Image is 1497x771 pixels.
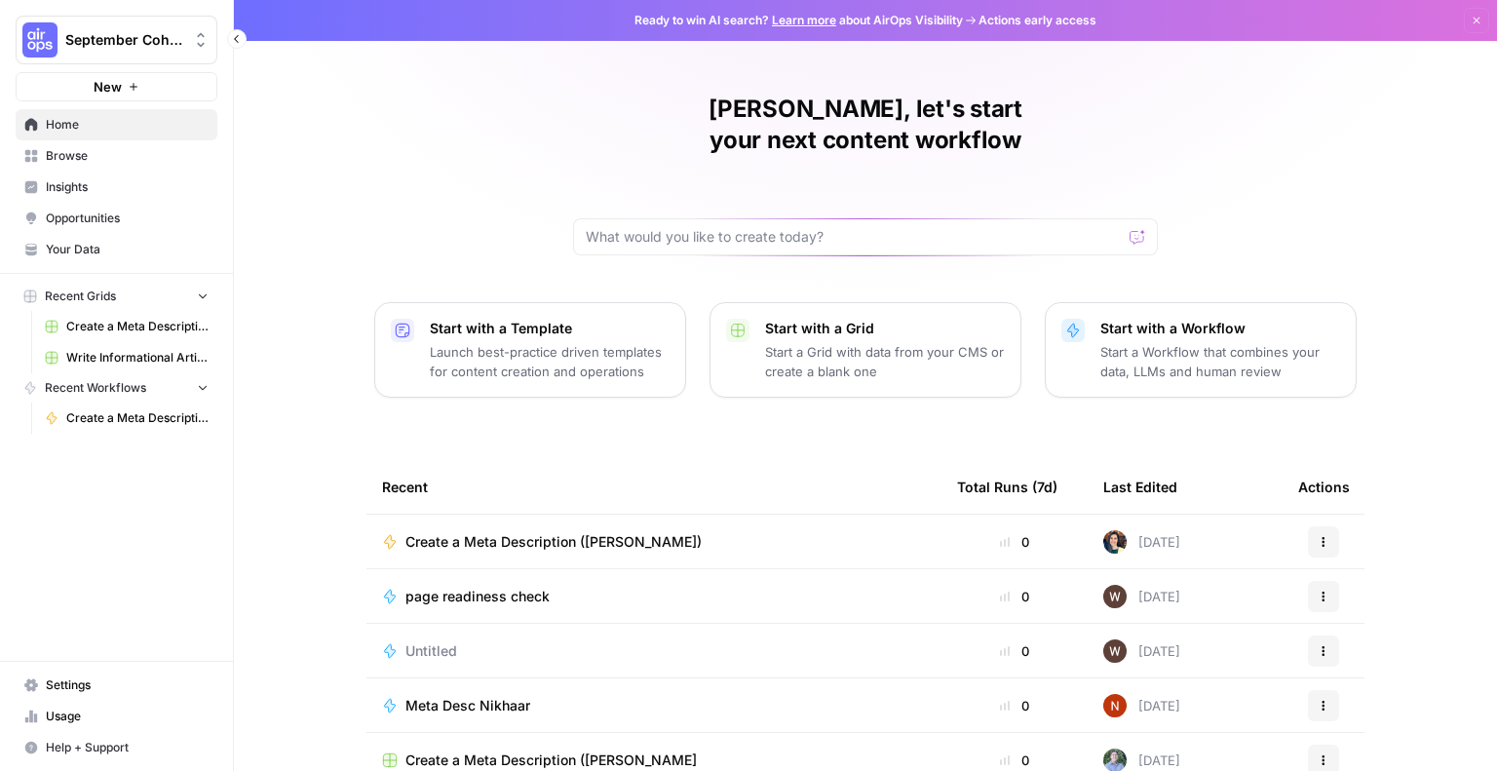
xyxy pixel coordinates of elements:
span: Insights [46,178,209,196]
a: Create a Meta Description ([PERSON_NAME] [36,311,217,342]
p: Start with a Grid [765,319,1005,338]
span: September Cohort [65,30,183,50]
h1: [PERSON_NAME], let's start your next content workflow [573,94,1158,156]
a: Home [16,109,217,140]
span: Untitled [405,641,457,661]
span: Recent Grids [45,288,116,305]
div: 0 [957,696,1072,715]
div: Last Edited [1103,460,1177,514]
span: Actions early access [979,12,1096,29]
a: page readiness check [382,587,926,606]
a: Create a Meta Description ([PERSON_NAME]) [382,532,926,552]
span: Create a Meta Description ([PERSON_NAME]) [405,532,702,552]
p: Start with a Workflow [1100,319,1340,338]
button: Help + Support [16,732,217,763]
span: Meta Desc Nikhaar [405,696,530,715]
span: Write Informational Article [66,349,209,366]
span: Create a Meta Description ([PERSON_NAME] [405,751,697,770]
span: New [94,77,122,96]
a: Learn more [772,13,836,27]
div: [DATE] [1103,639,1180,663]
span: Your Data [46,241,209,258]
input: What would you like to create today? [586,227,1122,247]
span: Create a Meta Description ([PERSON_NAME]) [66,409,209,427]
span: Home [46,116,209,134]
a: Meta Desc Nikhaar [382,696,926,715]
a: Untitled [382,641,926,661]
button: Start with a TemplateLaunch best-practice driven templates for content creation and operations [374,302,686,398]
div: 0 [957,532,1072,552]
a: Write Informational Article [36,342,217,373]
a: Your Data [16,234,217,265]
a: Opportunities [16,203,217,234]
button: Start with a GridStart a Grid with data from your CMS or create a blank one [710,302,1021,398]
a: Create a Meta Description ([PERSON_NAME]) [36,403,217,434]
span: Recent Workflows [45,379,146,397]
span: page readiness check [405,587,550,606]
span: Ready to win AI search? about AirOps Visibility [634,12,963,29]
img: 46oskw75a0b6ifjb5gtmemov6r07 [1103,530,1127,554]
button: Workspace: September Cohort [16,16,217,64]
button: Recent Grids [16,282,217,311]
p: Start with a Template [430,319,670,338]
button: Recent Workflows [16,373,217,403]
span: Settings [46,676,209,694]
div: Actions [1298,460,1350,514]
div: 0 [957,641,1072,661]
div: [DATE] [1103,694,1180,717]
p: Start a Workflow that combines your data, LLMs and human review [1100,342,1340,381]
p: Launch best-practice driven templates for content creation and operations [430,342,670,381]
a: Settings [16,670,217,701]
a: Usage [16,701,217,732]
a: Create a Meta Description ([PERSON_NAME] [382,751,926,770]
a: Insights [16,172,217,203]
div: [DATE] [1103,585,1180,608]
span: Help + Support [46,739,209,756]
span: Usage [46,708,209,725]
img: 4fp16ll1l9r167b2opck15oawpi4 [1103,694,1127,717]
div: Total Runs (7d) [957,460,1057,514]
button: Start with a WorkflowStart a Workflow that combines your data, LLMs and human review [1045,302,1357,398]
button: New [16,72,217,101]
div: 0 [957,751,1072,770]
div: Recent [382,460,926,514]
span: Opportunities [46,210,209,227]
img: September Cohort Logo [22,22,58,58]
div: [DATE] [1103,530,1180,554]
img: rbni5xk9si5sg26zymgzm0e69vdu [1103,585,1127,608]
span: Create a Meta Description ([PERSON_NAME] [66,318,209,335]
img: rbni5xk9si5sg26zymgzm0e69vdu [1103,639,1127,663]
p: Start a Grid with data from your CMS or create a blank one [765,342,1005,381]
span: Browse [46,147,209,165]
a: Browse [16,140,217,172]
div: 0 [957,587,1072,606]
